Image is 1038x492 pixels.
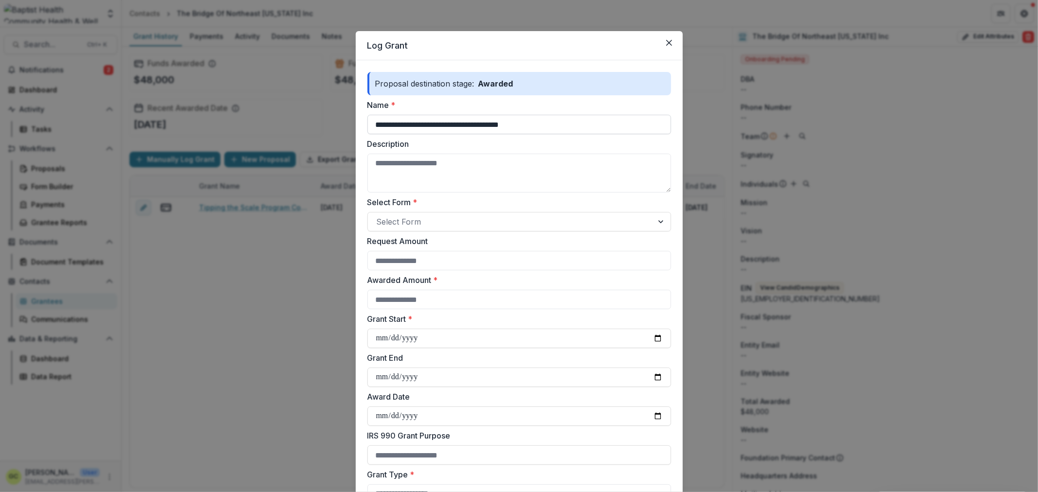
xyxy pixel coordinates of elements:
label: Name [367,99,665,111]
label: Select Form [367,196,665,208]
label: Award Date [367,391,665,403]
label: Grant Start [367,313,665,325]
header: Log Grant [356,31,683,60]
div: Proposal destination stage: [367,72,671,95]
label: IRS 990 Grant Purpose [367,430,665,441]
button: Close [661,35,677,51]
label: Grant Type [367,469,665,480]
label: Awarded Amount [367,274,665,286]
p: Awarded [474,78,517,89]
label: Request Amount [367,235,665,247]
label: Description [367,138,665,150]
label: Grant End [367,352,665,364]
